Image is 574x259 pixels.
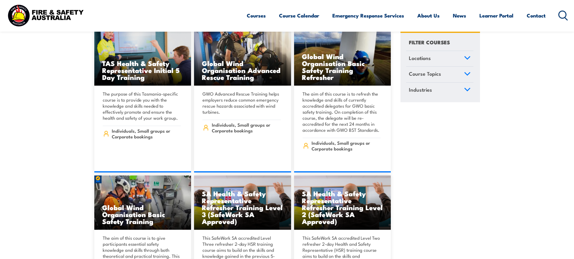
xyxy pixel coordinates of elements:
a: Course Topics [406,67,473,83]
a: About Us [417,8,440,24]
h3: Global Wind Organisation Basic Safety Training [102,204,183,225]
img: SA Health & Safety Representative Initial 5 Day Training (SafeWork SA Approved) [294,175,391,230]
span: Individuals, Small groups or Corporate bookings [112,128,181,139]
span: Individuals, Small groups or Corporate bookings [212,122,281,133]
a: Industries [406,83,473,98]
a: Global Wind Organisation Basic Safety Training Refresher [294,31,391,86]
h3: Global Wind Organisation Advanced Rescue Training [202,60,283,81]
h4: FILTER COURSES [409,38,450,46]
p: The purpose of this Tasmania-specific course is to provide you with the knowledge and skills need... [103,91,181,121]
a: Learner Portal [479,8,513,24]
a: Course Calendar [279,8,319,24]
a: SA Health & Safety Representative Refresher Training Level 2 (SafeWork SA Approved) [294,175,391,230]
span: Individuals, Small groups or Corporate bookings [312,140,381,151]
h3: Global Wind Organisation Basic Safety Training Refresher [302,53,383,81]
p: GWO Advanced Rescue Training helps employers reduce common emergency rescue hazards associated wi... [202,91,281,115]
img: SA Health & Safety Representative Initial 5 Day Training (SafeWork SA Approved) [194,175,291,230]
a: News [453,8,466,24]
img: Global Wind Organisation Advanced Rescue TRAINING [194,31,291,86]
a: Global Wind Organisation Advanced Rescue Training [194,31,291,86]
p: The aim of this course is to refresh the knowledge and skills of currently accredited delegates f... [303,91,381,133]
a: SA Health & Safety Representative Refresher Training Level 3 (SafeWork SA Approved) [194,175,291,230]
img: Global Wind Organisation Basic Safety Refresher [294,31,391,86]
span: Industries [409,86,432,94]
a: Emergency Response Services [332,8,404,24]
h3: TAS Health & Safety Representative Initial 5 Day Training [102,60,183,81]
h3: SA Health & Safety Representative Refresher Training Level 2 (SafeWork SA Approved) [302,190,383,225]
a: Courses [247,8,266,24]
h3: SA Health & Safety Representative Refresher Training Level 3 (SafeWork SA Approved) [202,190,283,225]
img: Global Wind Organisation Basic Safety Training [94,175,191,230]
img: TAS Health & Safety Representative Initial 5 Day Training [94,31,191,86]
span: Course Topics [409,70,441,78]
a: Locations [406,51,473,67]
a: Contact [527,8,546,24]
span: Locations [409,54,431,62]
